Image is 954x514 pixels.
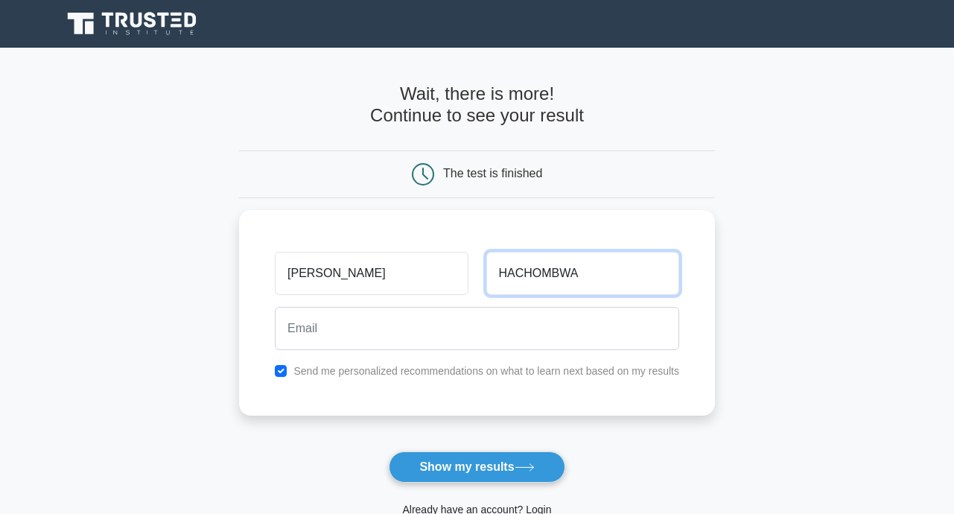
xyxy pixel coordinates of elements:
input: First name [275,252,468,295]
input: Email [275,307,679,350]
input: Last name [486,252,679,295]
h4: Wait, there is more! Continue to see your result [239,83,715,127]
button: Show my results [389,451,565,483]
div: The test is finished [443,167,542,180]
label: Send me personalized recommendations on what to learn next based on my results [293,365,679,377]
